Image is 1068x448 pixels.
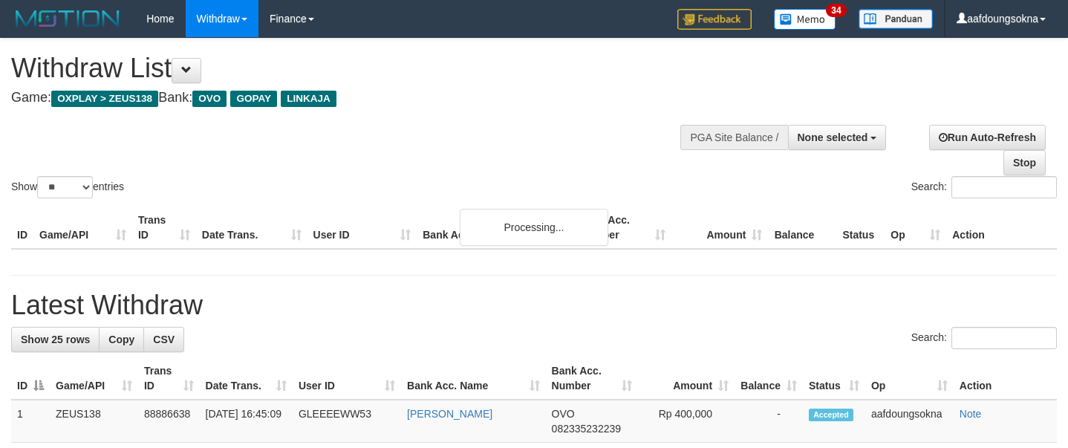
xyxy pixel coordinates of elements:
td: ZEUS138 [50,400,138,443]
span: Copy 082335232239 to clipboard [552,423,621,435]
label: Search: [911,176,1057,198]
td: 88886638 [138,400,200,443]
th: Date Trans.: activate to sort column ascending [200,357,293,400]
h1: Latest Withdraw [11,290,1057,320]
img: Feedback.jpg [677,9,752,30]
div: PGA Site Balance / [680,125,787,150]
td: - [735,400,803,443]
th: Game/API: activate to sort column ascending [50,357,138,400]
th: Amount [671,207,769,249]
th: Status: activate to sort column ascending [803,357,865,400]
span: OVO [192,91,227,107]
img: Button%20Memo.svg [774,9,836,30]
span: Show 25 rows [21,334,90,345]
td: aafdoungsokna [865,400,954,443]
th: Action [954,357,1057,400]
a: [PERSON_NAME] [407,408,492,420]
span: OVO [552,408,575,420]
td: Rp 400,000 [638,400,735,443]
input: Search: [951,327,1057,349]
img: panduan.png [859,9,933,29]
th: Trans ID: activate to sort column ascending [138,357,200,400]
th: ID [11,207,33,249]
th: Balance: activate to sort column ascending [735,357,803,400]
label: Search: [911,327,1057,349]
th: Action [946,207,1057,249]
span: CSV [153,334,175,345]
a: Stop [1003,150,1046,175]
span: None selected [798,132,868,143]
input: Search: [951,176,1057,198]
th: ID: activate to sort column descending [11,357,50,400]
td: [DATE] 16:45:09 [200,400,293,443]
button: None selected [788,125,887,150]
label: Show entries [11,176,124,198]
a: Note [960,408,982,420]
th: Balance [768,207,836,249]
th: Date Trans. [196,207,307,249]
th: Bank Acc. Name: activate to sort column ascending [401,357,546,400]
th: Bank Acc. Name [417,207,573,249]
select: Showentries [37,176,93,198]
a: Copy [99,327,144,352]
th: User ID: activate to sort column ascending [293,357,401,400]
th: Status [836,207,885,249]
a: Show 25 rows [11,327,100,352]
th: Bank Acc. Number [574,207,671,249]
span: 34 [826,4,846,17]
a: CSV [143,327,184,352]
div: Processing... [460,209,608,246]
th: Op: activate to sort column ascending [865,357,954,400]
span: OXPLAY > ZEUS138 [51,91,158,107]
h1: Withdraw List [11,53,697,83]
th: Game/API [33,207,132,249]
span: Copy [108,334,134,345]
span: LINKAJA [281,91,336,107]
th: User ID [307,207,417,249]
th: Trans ID [132,207,196,249]
h4: Game: Bank: [11,91,697,105]
img: MOTION_logo.png [11,7,124,30]
span: Accepted [809,409,853,421]
td: GLEEEEWW53 [293,400,401,443]
th: Op [885,207,946,249]
td: 1 [11,400,50,443]
th: Amount: activate to sort column ascending [638,357,735,400]
th: Bank Acc. Number: activate to sort column ascending [546,357,638,400]
a: Run Auto-Refresh [929,125,1046,150]
span: GOPAY [230,91,277,107]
